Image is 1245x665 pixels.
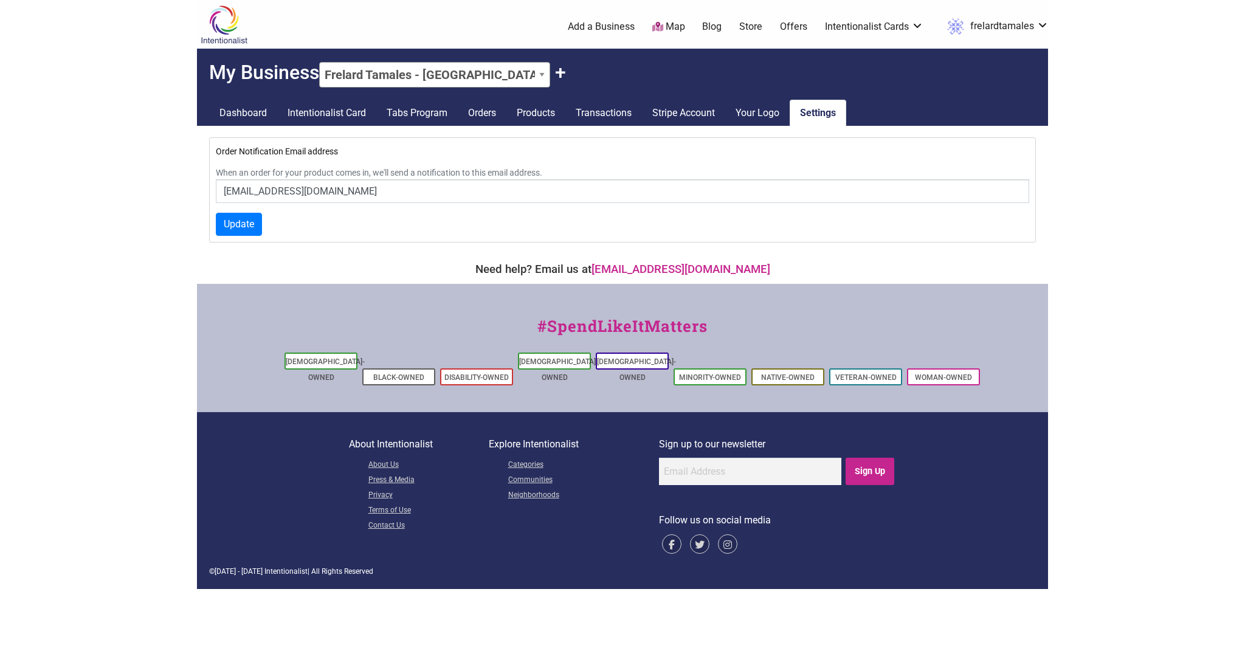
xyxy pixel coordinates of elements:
[368,473,489,488] a: Press & Media
[215,567,263,576] span: [DATE] - [DATE]
[846,458,895,485] input: Sign Up
[444,373,509,382] a: Disability-Owned
[195,5,253,44] img: Intentionalist
[508,488,659,503] a: Neighborhoods
[489,436,659,452] p: Explore Intentionalist
[659,512,897,528] p: Follow us on social media
[679,373,741,382] a: Minority-Owned
[941,16,1049,38] a: frelardtamales
[508,458,659,473] a: Categories
[915,373,972,382] a: Woman-Owned
[277,100,376,126] a: Intentionalist Card
[659,436,897,452] p: Sign up to our newsletter
[835,373,897,382] a: Veteran-Owned
[506,100,565,126] a: Products
[368,519,489,534] a: Contact Us
[597,357,676,382] a: [DEMOGRAPHIC_DATA]-Owned
[376,100,458,126] a: Tabs Program
[565,100,642,126] a: Transactions
[790,100,846,126] a: Settings
[197,314,1048,350] div: #SpendLikeItMatters
[216,144,338,159] label: Order Notification Email address
[725,100,790,126] a: Your Logo
[555,61,566,84] button: Claim Another
[209,566,1036,577] div: © | All Rights Reserved
[368,503,489,519] a: Terms of Use
[659,458,841,485] input: Email Address
[702,20,722,33] a: Blog
[761,373,815,382] a: Native-Owned
[203,261,1042,278] div: Need help? Email us at
[197,49,1048,88] h2: My Business
[780,20,807,33] a: Offers
[825,20,923,33] a: Intentionalist Cards
[368,458,489,473] a: About Us
[568,20,635,33] a: Add a Business
[642,100,725,126] a: Stripe Account
[216,179,1029,203] input: email address
[508,473,659,488] a: Communities
[264,567,308,576] span: Intentionalist
[739,20,762,33] a: Store
[349,436,489,452] p: About Intentionalist
[458,100,506,126] a: Orders
[373,373,424,382] a: Black-Owned
[519,357,598,382] a: [DEMOGRAPHIC_DATA]-Owned
[286,357,365,382] a: [DEMOGRAPHIC_DATA]-Owned
[368,488,489,503] a: Privacy
[216,213,262,236] button: Update
[591,263,770,276] a: [EMAIL_ADDRESS][DOMAIN_NAME]
[209,100,277,126] a: Dashboard
[216,167,1029,179] small: When an order for your product comes in, we'll send a notification to this email address.
[652,20,685,34] a: Map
